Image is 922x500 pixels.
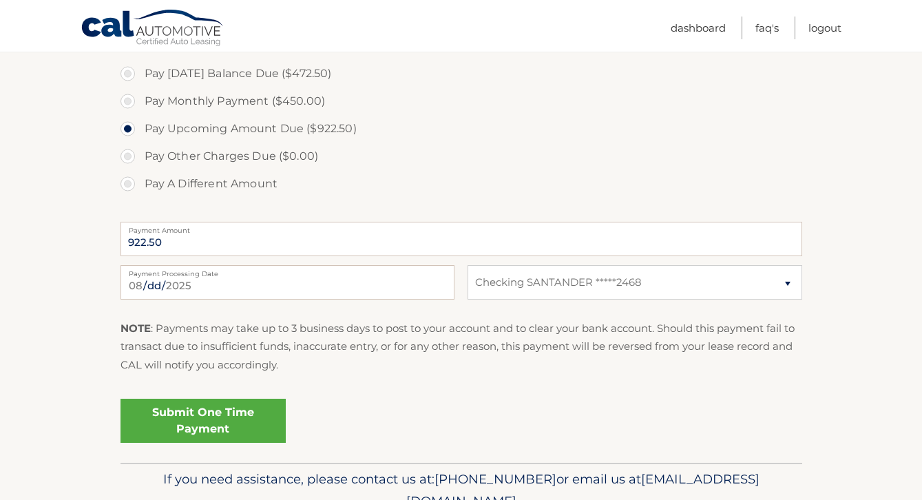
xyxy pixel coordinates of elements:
[121,265,454,276] label: Payment Processing Date
[808,17,841,39] a: Logout
[121,87,802,115] label: Pay Monthly Payment ($450.00)
[434,471,556,487] span: [PHONE_NUMBER]
[121,320,802,374] p: : Payments may take up to 3 business days to post to your account and to clear your bank account....
[121,265,454,300] input: Payment Date
[121,143,802,170] label: Pay Other Charges Due ($0.00)
[121,222,802,256] input: Payment Amount
[81,9,225,49] a: Cal Automotive
[121,322,151,335] strong: NOTE
[121,170,802,198] label: Pay A Different Amount
[121,115,802,143] label: Pay Upcoming Amount Due ($922.50)
[121,60,802,87] label: Pay [DATE] Balance Due ($472.50)
[121,399,286,443] a: Submit One Time Payment
[671,17,726,39] a: Dashboard
[755,17,779,39] a: FAQ's
[121,222,802,233] label: Payment Amount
